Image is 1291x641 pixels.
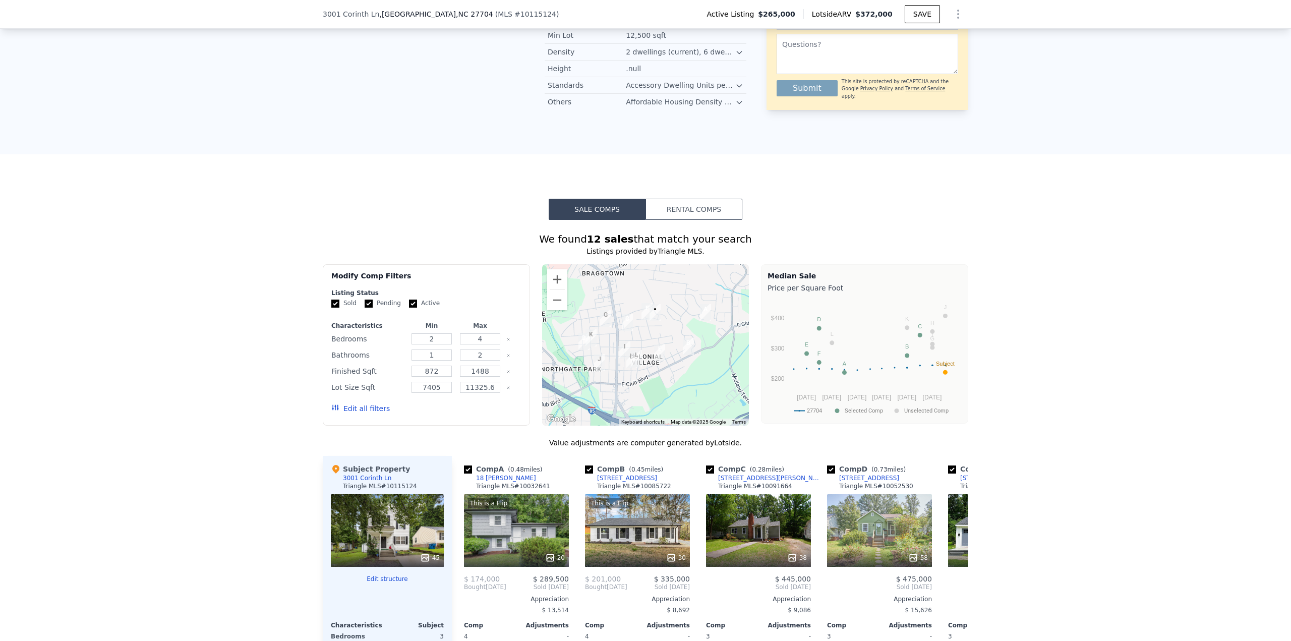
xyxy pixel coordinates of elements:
[807,407,822,414] text: 27704
[839,482,913,490] div: Triangle MLS # 10052530
[654,575,690,583] span: $ 335,000
[831,331,834,337] text: L
[504,466,546,473] span: ( miles)
[542,607,569,614] span: $ 13,514
[590,350,609,375] div: 2423 Farthing St
[548,97,626,107] div: Others
[409,322,454,330] div: Min
[379,9,493,19] span: , [GEOGRAPHIC_DATA]
[331,348,405,362] div: Bathrooms
[533,575,569,583] span: $ 289,500
[458,322,502,330] div: Max
[587,233,634,245] strong: 12 sales
[637,299,657,324] div: 2912 Holbrook St
[930,320,934,326] text: H
[464,583,506,591] div: [DATE]
[706,621,758,629] div: Comp
[768,295,962,421] svg: A chart.
[331,289,521,297] div: Listing Status
[905,86,945,91] a: Terms of Service
[331,299,357,308] label: Sold
[625,466,667,473] span: ( miles)
[827,464,910,474] div: Comp D
[948,474,1065,482] a: [STREET_ADDRESS][PERSON_NAME]
[331,332,405,346] div: Bedrooms
[872,394,891,401] text: [DATE]
[667,607,690,614] span: $ 8,692
[666,553,686,563] div: 30
[948,621,1001,629] div: Comp
[842,78,958,100] div: This site is protected by reCAPTCHA and the Google and apply.
[547,269,567,289] button: Zoom in
[323,246,968,256] div: Listings provided by Triangle MLS .
[476,474,536,482] div: 18 [PERSON_NAME]
[331,575,444,583] button: Edit structure
[464,583,486,591] span: Bought
[706,474,823,482] a: [STREET_ADDRESS][PERSON_NAME]
[650,340,669,365] div: 805 E Ellerbee St
[904,407,949,414] text: Unselected Comp
[331,621,387,629] div: Characteristics
[476,482,550,490] div: Triangle MLS # 10032641
[787,553,807,563] div: 38
[331,464,410,474] div: Subject Property
[547,290,567,310] button: Zoom out
[596,306,615,331] div: 112 E Edgewood Dr
[908,553,928,563] div: 58
[574,329,594,354] div: 2612 Elgin St
[905,607,932,614] span: $ 15,626
[331,271,521,289] div: Modify Comp Filters
[365,300,373,308] input: Pending
[510,466,524,473] span: 0.48
[768,281,962,295] div: Price per Square Foot
[645,199,742,220] button: Rental Comps
[827,633,831,640] span: 3
[585,464,667,474] div: Comp B
[948,4,968,24] button: Show Options
[758,9,795,19] span: $265,000
[777,80,838,96] button: Submit
[627,583,690,591] span: Sold [DATE]
[548,80,626,90] div: Standards
[464,474,536,482] a: 18 [PERSON_NAME]
[331,300,339,308] input: Sold
[331,364,405,378] div: Finished Sqft
[805,341,808,347] text: E
[948,464,1030,474] div: Comp E
[775,575,811,583] span: $ 445,000
[631,466,645,473] span: 0.45
[817,351,821,357] text: F
[746,466,788,473] span: ( miles)
[585,474,657,482] a: [STREET_ADDRESS]
[845,407,883,414] text: Selected Comp
[944,304,947,310] text: J
[589,498,630,508] div: This is a Flip
[365,299,401,308] label: Pending
[626,47,735,57] div: 2 dwellings (current), 6 dwellings (proposed)
[905,343,909,349] text: B
[843,361,847,367] text: A
[771,375,785,382] text: $200
[822,394,841,401] text: [DATE]
[637,621,690,629] div: Adjustments
[827,621,879,629] div: Comp
[855,10,893,18] span: $372,000
[585,595,690,603] div: Appreciation
[706,583,811,591] span: Sold [DATE]
[545,553,565,563] div: 20
[464,621,516,629] div: Comp
[548,30,626,40] div: Min Lot
[514,10,556,18] span: # 10115124
[679,334,698,359] div: 1017 E Club Blvd
[597,482,671,490] div: Triangle MLS # 10085722
[545,413,578,426] img: Google
[343,474,391,482] div: 3001 Corinth Ln
[506,386,510,390] button: Clear
[960,482,1034,490] div: Triangle MLS # 10042666
[626,80,735,90] div: Accessory Dwelling Units permitted with single family
[936,361,955,367] text: Subject
[331,322,405,330] div: Characteristics
[788,607,811,614] span: $ 9,086
[323,9,379,19] span: 3001 Corinth Ln
[827,474,899,482] a: [STREET_ADDRESS]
